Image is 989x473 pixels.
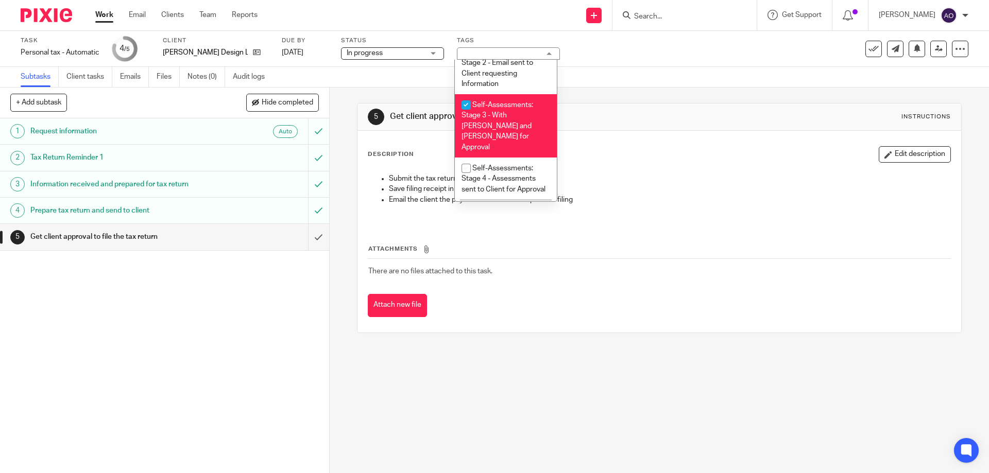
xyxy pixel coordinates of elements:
a: Reports [232,10,258,20]
span: Self-Assessments: Stage 4 - Assessments sent to Client for Approval [462,165,545,193]
span: Attachments [368,246,418,252]
p: Submit the tax return to HMRC [389,173,950,184]
p: Description [368,150,414,159]
img: Pixie [21,8,72,22]
a: Files [157,67,180,87]
p: Email the client the payment details and the proof of filing [389,195,950,205]
p: [PERSON_NAME] [879,10,935,20]
img: svg%3E [941,7,957,24]
div: 4 [10,203,25,218]
div: 5 [368,109,384,125]
div: 3 [10,177,25,191]
button: Edit description [879,146,951,163]
a: Subtasks [21,67,59,87]
h1: Information received and prepared for tax return [30,177,209,192]
span: Hide completed [262,99,313,107]
div: Instructions [901,113,951,121]
h1: Request information [30,124,209,139]
h1: Tax Return Reminder 1 [30,150,209,165]
span: Get Support [782,11,822,19]
a: Clients [161,10,184,20]
button: Attach new file [368,294,427,317]
h1: Get client approval to file the tax return [30,229,209,244]
label: Task [21,37,99,45]
a: Email [129,10,146,20]
small: /5 [124,46,130,52]
a: Team [199,10,216,20]
button: Hide completed [246,94,319,111]
a: Client tasks [66,67,112,87]
div: 1 [10,124,25,138]
label: Tags [457,37,560,45]
span: There are no files attached to this task. [368,268,492,275]
label: Status [341,37,444,45]
div: 5 [10,230,25,244]
p: Save filing receipt in client folder [389,184,950,194]
h1: Prepare tax return and send to client [30,203,209,218]
a: Work [95,10,113,20]
div: 4 [120,43,130,55]
h1: Get client approval to file the tax return [390,111,681,122]
label: Due by [282,37,328,45]
p: [PERSON_NAME] Design Ltd [163,47,248,58]
div: 2 [10,151,25,165]
a: Notes (0) [187,67,225,87]
span: In progress [347,49,383,57]
label: Client [163,37,269,45]
input: Search [633,12,726,22]
a: Audit logs [233,67,272,87]
div: Auto [273,125,298,138]
button: + Add subtask [10,94,67,111]
a: Emails [120,67,149,87]
div: Personal tax - Automatic [21,47,99,58]
span: Self-Assessments: Stage 3 - With [PERSON_NAME] and [PERSON_NAME] for Approval [462,101,533,151]
span: [DATE] [282,49,303,56]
